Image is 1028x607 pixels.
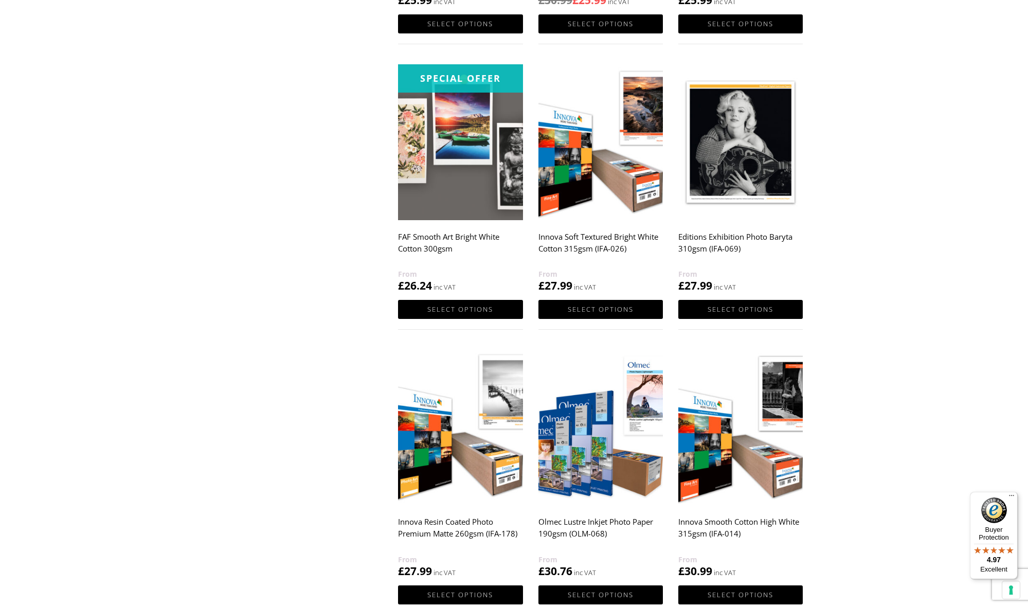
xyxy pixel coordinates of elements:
img: FAF Smooth Art Bright White Cotton 300gsm [398,64,522,220]
button: Trusted Shops TrustmarkBuyer Protection4.97Excellent [970,492,1018,579]
a: Select options for “Olmec Lustre Inkjet Photo Paper 190gsm (OLM-068)” [538,585,663,604]
img: Editions Exhibition Photo Baryta 310gsm (IFA-069) [678,64,803,220]
div: Special Offer [398,64,522,93]
a: Select options for “FAF Smooth Art Bright White Cotton 300gsm” [398,300,522,319]
bdi: 26.24 [398,278,432,293]
h2: Editions Exhibition Photo Baryta 310gsm (IFA-069) [678,227,803,268]
a: Editions Exhibition Photo Baryta 310gsm (IFA-069) £27.99 [678,64,803,293]
button: Menu [1005,492,1018,504]
a: Select options for “Editions Photo Cotton Rag 315gsm (IFA-011)” [538,14,663,33]
p: Excellent [970,565,1018,574]
span: £ [678,564,684,578]
p: Buyer Protection [970,526,1018,541]
img: Trusted Shops Trustmark [981,497,1007,523]
img: Olmec Lustre Inkjet Photo Paper 190gsm (OLM-068) [538,350,663,506]
span: £ [678,278,684,293]
h2: Innova Soft Textured Bright White Cotton 315gsm (IFA-026) [538,227,663,268]
span: 4.97 [987,556,1001,564]
img: Innova Soft Textured Bright White Cotton 315gsm (IFA-026) [538,64,663,220]
a: Select options for “Innova Soft Textured Bright White Cotton 315gsm (IFA-026)” [538,300,663,319]
a: Select options for “Innova Smooth Cotton High White 315gsm (IFA-014)” [678,585,803,604]
a: Select options for “Innova Smooth Cotton High White Double Sided 225gsm (IFA-005)” [398,14,522,33]
bdi: 30.76 [538,564,572,578]
img: Innova Resin Coated Photo Premium Matte 260gsm (IFA-178) [398,350,522,506]
h2: Olmec Lustre Inkjet Photo Paper 190gsm (OLM-068) [538,512,663,554]
a: Select options for “Innova FibaPrint Ultra Smooth Gloss 325gsm (IFA-040)” [678,14,803,33]
span: £ [398,564,404,578]
span: £ [538,564,545,578]
bdi: 27.99 [678,278,712,293]
bdi: 27.99 [398,564,432,578]
a: Select options for “Editions Exhibition Photo Baryta 310gsm (IFA-069)” [678,300,803,319]
a: Innova Soft Textured Bright White Cotton 315gsm (IFA-026) £27.99 [538,64,663,293]
h2: Innova Resin Coated Photo Premium Matte 260gsm (IFA-178) [398,512,522,554]
button: Your consent preferences for tracking technologies [1002,581,1020,599]
bdi: 30.99 [678,564,712,578]
span: £ [398,278,404,293]
bdi: 27.99 [538,278,572,293]
span: £ [538,278,545,293]
img: Innova Smooth Cotton High White 315gsm (IFA-014) [678,350,803,506]
h2: Innova Smooth Cotton High White 315gsm (IFA-014) [678,512,803,554]
a: Innova Resin Coated Photo Premium Matte 260gsm (IFA-178) £27.99 [398,350,522,579]
a: Select options for “Innova Resin Coated Photo Premium Matte 260gsm (IFA-178)” [398,585,522,604]
h2: FAF Smooth Art Bright White Cotton 300gsm [398,227,522,268]
a: Innova Smooth Cotton High White 315gsm (IFA-014) £30.99 [678,350,803,579]
a: Special OfferFAF Smooth Art Bright White Cotton 300gsm £26.24 [398,64,522,293]
a: Olmec Lustre Inkjet Photo Paper 190gsm (OLM-068) £30.76 [538,350,663,579]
